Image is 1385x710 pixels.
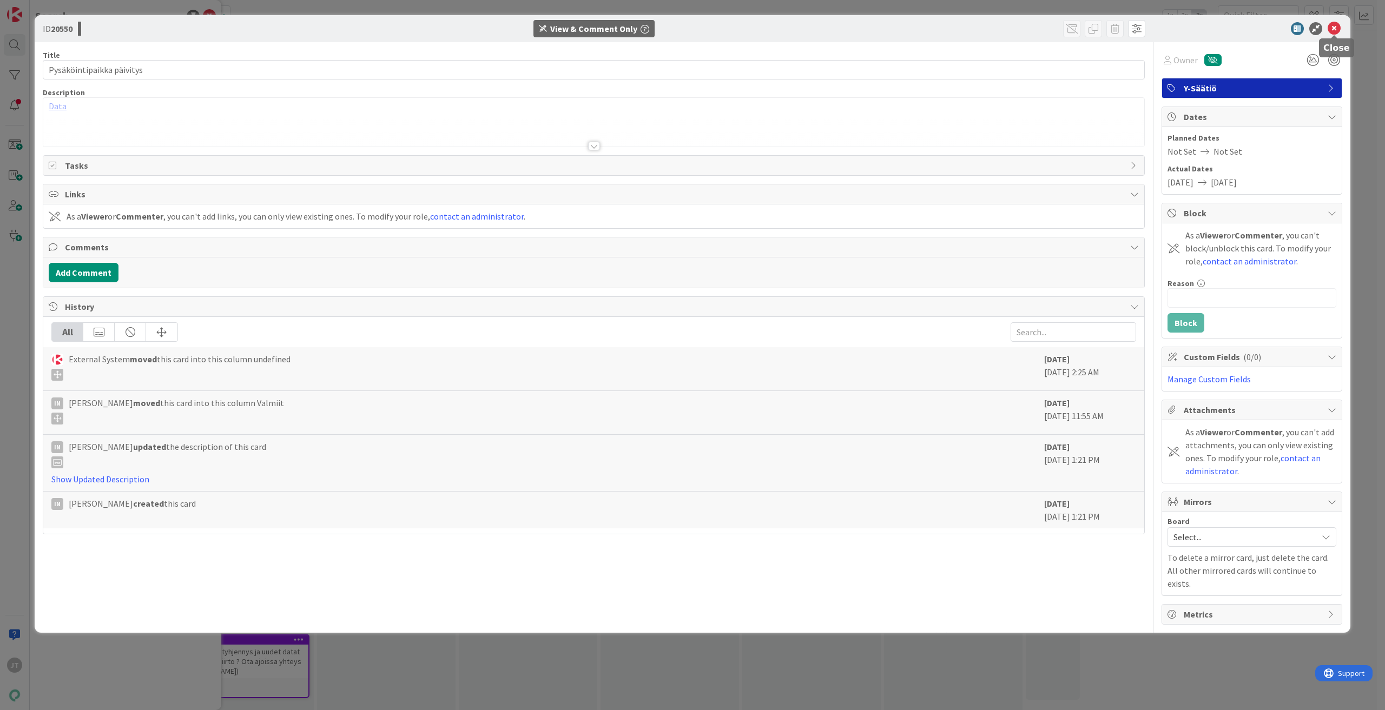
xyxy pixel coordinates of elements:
[1323,43,1350,53] h5: Close
[1168,176,1193,189] span: [DATE]
[116,211,163,222] b: Commenter
[1184,495,1322,508] span: Mirrors
[1213,145,1242,158] span: Not Set
[133,397,160,408] b: moved
[69,396,284,424] span: [PERSON_NAME] this card into this column Valmiit
[1044,397,1070,408] b: [DATE]
[51,354,63,366] img: ES
[1203,256,1296,267] a: contact an administrator
[43,88,85,97] span: Description
[1184,608,1322,621] span: Metrics
[65,241,1125,254] span: Comments
[69,440,266,468] span: [PERSON_NAME] the description of this card
[43,22,72,35] span: ID
[550,22,637,35] div: View & Comment Only
[1168,374,1251,384] a: Manage Custom Fields
[1044,353,1136,385] div: [DATE] 2:25 AM
[1168,551,1336,590] p: To delete a mirror card, just delete the card. All other mirrored cards will continue to exists.
[1200,230,1226,241] b: Viewer
[69,497,196,510] span: [PERSON_NAME] this card
[51,441,63,453] div: IN
[43,50,60,60] label: Title
[1243,351,1261,362] span: ( 0/0 )
[1200,427,1226,437] b: Viewer
[1168,313,1204,333] button: Block
[1044,441,1070,452] b: [DATE]
[1235,230,1282,241] b: Commenter
[133,498,164,509] b: created
[51,474,149,485] a: Show Updated Description
[1044,498,1070,509] b: [DATE]
[81,211,108,222] b: Viewer
[49,101,67,111] a: Data
[1173,54,1198,67] span: Owner
[1184,207,1322,220] span: Block
[1184,403,1322,416] span: Attachments
[1235,427,1282,437] b: Commenter
[1168,145,1196,158] span: Not Set
[1168,517,1190,525] span: Board
[1184,110,1322,123] span: Dates
[65,188,1125,201] span: Links
[65,159,1125,172] span: Tasks
[51,397,63,409] div: IN
[49,263,118,282] button: Add Comment
[1011,322,1136,342] input: Search...
[130,354,157,364] b: moved
[1044,354,1070,364] b: [DATE]
[65,300,1125,313] span: History
[133,441,166,452] b: updated
[1044,396,1136,429] div: [DATE] 11:55 AM
[1185,426,1336,477] div: As a or , you can't add attachments, you can only view existing ones. To modify your role, .
[51,23,72,34] b: 20550
[52,323,83,341] div: All
[51,498,63,510] div: IN
[1185,229,1336,268] div: As a or , you can't block/unblock this card. To modify your role, .
[23,2,49,15] span: Support
[1044,440,1136,486] div: [DATE] 1:21 PM
[1173,529,1312,545] span: Select...
[1168,163,1336,175] span: Actual Dates
[1211,176,1237,189] span: [DATE]
[430,211,524,222] a: contact an administrator
[1044,497,1136,523] div: [DATE] 1:21 PM
[1184,82,1322,95] span: Y-Säätiö
[43,60,1145,79] input: type card name here...
[67,210,525,223] div: As a or , you can't add links, you can only view existing ones. To modify your role, .
[1168,278,1194,288] label: Reason
[1184,350,1322,363] span: Custom Fields
[69,353,291,381] span: External System this card into this column undefined
[1168,132,1336,144] span: Planned Dates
